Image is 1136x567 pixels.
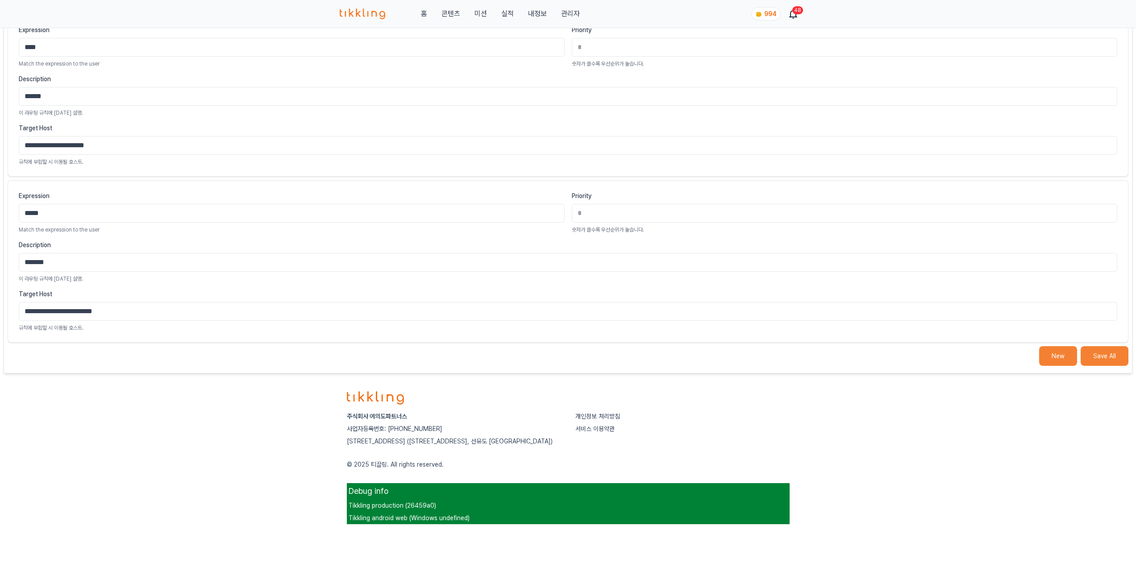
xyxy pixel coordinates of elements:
[474,8,487,19] button: 미션
[349,485,788,497] h2: Debug info
[528,8,547,19] a: 내정보
[19,324,1117,331] p: 규칙에 부합할 시 이동될 호스트.
[572,25,1118,34] label: Priority
[19,240,1117,249] label: Description
[572,191,1118,200] label: Priority
[790,8,797,19] a: 48
[421,8,427,19] a: 홈
[19,124,1117,132] label: Target Host
[340,8,386,19] img: 티끌링
[1039,346,1077,366] button: New
[19,109,1117,116] p: 이 라우팅 규칙에 [DATE] 설명.
[347,460,790,469] p: © 2025 티끌링. All rights reserved.
[19,158,1117,166] p: 규칙에 부합할 시 이동될 호스트.
[792,6,803,14] div: 48
[347,391,404,405] img: logo
[19,60,565,67] p: Match the expression to the user
[19,226,565,233] p: Match the expression to the user
[575,425,615,432] a: 서비스 이용약관
[349,501,788,510] p: Tikkling production (26459a0)
[751,7,779,21] a: coin 994
[572,60,1118,67] p: 숫자가 클수록 우선순위가 높습니다.
[347,424,561,433] p: 사업자등록번호: [PHONE_NUMBER]
[575,413,620,420] a: 개인정보 처리방침
[561,8,580,19] a: 관리자
[755,11,762,18] img: coin
[347,412,561,421] p: 주식회사 여의도파트너스
[19,191,565,200] label: Expression
[572,226,1118,233] p: 숫자가 클수록 우선순위가 높습니다.
[764,10,777,17] span: 994
[19,74,1117,83] label: Description
[19,25,565,34] label: Expression
[19,290,1117,298] label: Target Host
[441,8,460,19] a: 콘텐츠
[1081,346,1128,366] button: Save All
[19,275,1117,282] p: 이 라우팅 규칙에 [DATE] 설명.
[349,513,788,522] p: Tikkling android web (Windows undefined)
[347,437,561,446] p: [STREET_ADDRESS] ([STREET_ADDRESS], 선유도 [GEOGRAPHIC_DATA])
[501,8,514,19] a: 실적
